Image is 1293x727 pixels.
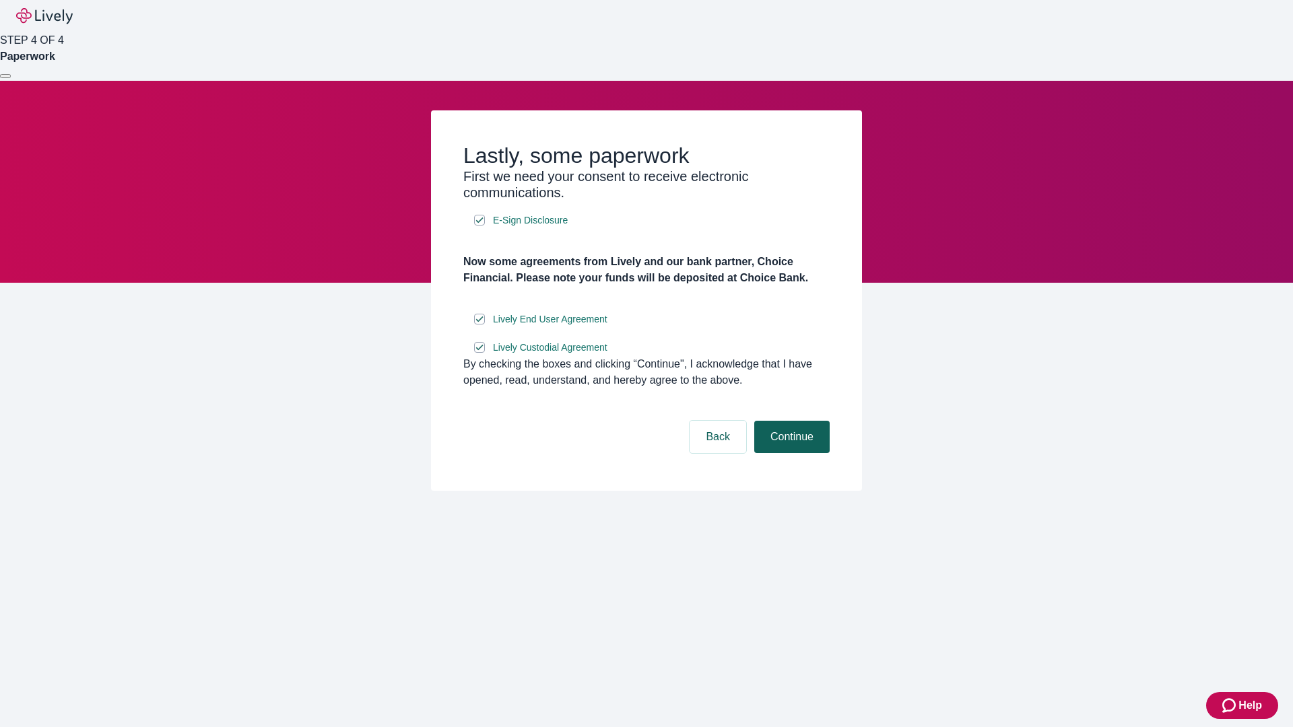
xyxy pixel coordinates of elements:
button: Continue [754,421,830,453]
div: By checking the boxes and clicking “Continue", I acknowledge that I have opened, read, understand... [463,356,830,388]
h3: First we need your consent to receive electronic communications. [463,168,830,201]
a: e-sign disclosure document [490,212,570,229]
button: Back [690,421,746,453]
span: Lively Custodial Agreement [493,341,607,355]
button: Zendesk support iconHelp [1206,692,1278,719]
span: Help [1238,697,1262,714]
a: e-sign disclosure document [490,339,610,356]
span: E-Sign Disclosure [493,213,568,228]
img: Lively [16,8,73,24]
svg: Zendesk support icon [1222,697,1238,714]
a: e-sign disclosure document [490,311,610,328]
h4: Now some agreements from Lively and our bank partner, Choice Financial. Please note your funds wi... [463,254,830,286]
span: Lively End User Agreement [493,312,607,326]
h2: Lastly, some paperwork [463,143,830,168]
